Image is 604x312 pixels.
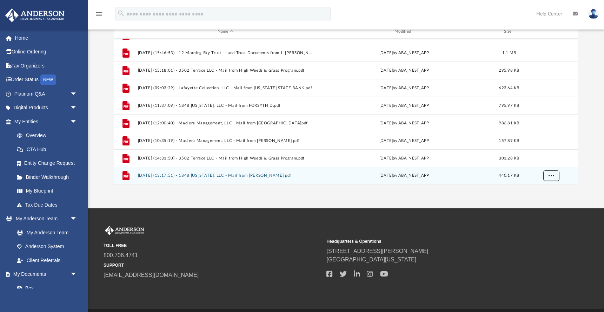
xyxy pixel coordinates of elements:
a: [STREET_ADDRESS][PERSON_NAME] [326,248,428,254]
i: search [117,9,125,17]
span: 623.64 KB [499,86,519,90]
button: [DATE] (11:37:09) - 1848 [US_STATE], LLC - Mail from FORSYTH D.pdf [138,103,313,108]
div: [DATE] by ABA_NEST_APP [316,173,492,179]
button: [DATE] (09:03:29) - Lafayette Collection, LLC - Mail from [US_STATE] STATE BANK.pdf [138,86,313,90]
small: Headquarters & Operations [326,238,544,245]
a: Tax Organizers [5,59,88,73]
a: Anderson System [10,240,84,254]
span: 295.98 KB [499,69,519,72]
a: Entity Change Request [10,156,88,170]
span: 986.81 KB [499,121,519,125]
a: My Anderson Team [10,226,81,240]
a: Tax Due Dates [10,198,88,212]
a: CTA Hub [10,142,88,156]
span: arrow_drop_down [70,87,84,101]
a: [EMAIL_ADDRESS][DOMAIN_NAME] [104,272,199,278]
button: [DATE] (14:33:50) - 3502 Terrace LLC - Mail from High Weeds & Grass Program.pdf [138,156,313,161]
i: menu [95,10,103,18]
span: arrow_drop_down [70,267,84,282]
div: [DATE] by ABA_NEST_APP [316,103,492,109]
a: Home [5,31,88,45]
span: 795.97 KB [499,104,519,108]
span: 157.89 KB [499,139,519,143]
span: arrow_drop_down [70,101,84,115]
span: 440.17 KB [499,174,519,178]
a: My Entitiesarrow_drop_down [5,115,88,129]
span: 1.1 MB [502,51,516,55]
div: id [526,28,575,35]
a: My Blueprint [10,184,84,198]
a: Binder Walkthrough [10,170,88,184]
a: Box [10,281,81,295]
div: id [117,28,134,35]
button: [DATE] (15:18:01) - 3502 Terrace LLC - Mail from High Weeds & Grass Program.pdf [138,68,313,73]
div: Name [137,28,313,35]
a: Platinum Q&Aarrow_drop_down [5,87,88,101]
button: [DATE] (12:00:40) - Madiera Management, LLC - Mail from [GEOGRAPHIC_DATA]pdf [138,121,313,125]
a: My Anderson Teamarrow_drop_down [5,212,84,226]
div: NEW [40,74,56,85]
button: More options [543,171,559,181]
span: arrow_drop_down [70,212,84,226]
a: Client Referrals [10,253,84,267]
button: [DATE] (15:46:53) - 12 Morning Sky Trust - Land Trust Documents from J. [PERSON_NAME].pdf [138,51,313,55]
a: 800.706.4741 [104,252,138,258]
a: Order StatusNEW [5,73,88,87]
a: [GEOGRAPHIC_DATA][US_STATE] [326,256,416,262]
div: Size [495,28,523,35]
img: User Pic [588,9,599,19]
div: [DATE] by ABA_NEST_APP [316,67,492,74]
a: Digital Productsarrow_drop_down [5,101,88,115]
div: Modified [316,28,492,35]
div: grid [114,39,578,184]
a: Overview [10,129,88,143]
span: 303.28 KB [499,156,519,160]
a: My Documentsarrow_drop_down [5,267,84,281]
div: [DATE] by ABA_NEST_APP [316,155,492,162]
img: Anderson Advisors Platinum Portal [3,8,67,22]
small: SUPPORT [104,262,321,268]
span: arrow_drop_down [70,115,84,129]
div: [DATE] by ABA_NEST_APP [316,85,492,91]
button: [DATE] (10:35:19) - Madiera Management, LLC - Mail from [PERSON_NAME].pdf [138,138,313,143]
div: [DATE] by ABA_NEST_APP [316,120,492,126]
img: Anderson Advisors Platinum Portal [104,226,146,235]
div: [DATE] by ABA_NEST_APP [316,50,492,56]
button: [DATE] (13:17:51) - 1848 [US_STATE], LLC - Mail from [PERSON_NAME].pdf [138,174,313,178]
a: menu [95,13,103,18]
div: [DATE] by ABA_NEST_APP [316,138,492,144]
a: Online Ordering [5,45,88,59]
small: TOLL FREE [104,242,321,249]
